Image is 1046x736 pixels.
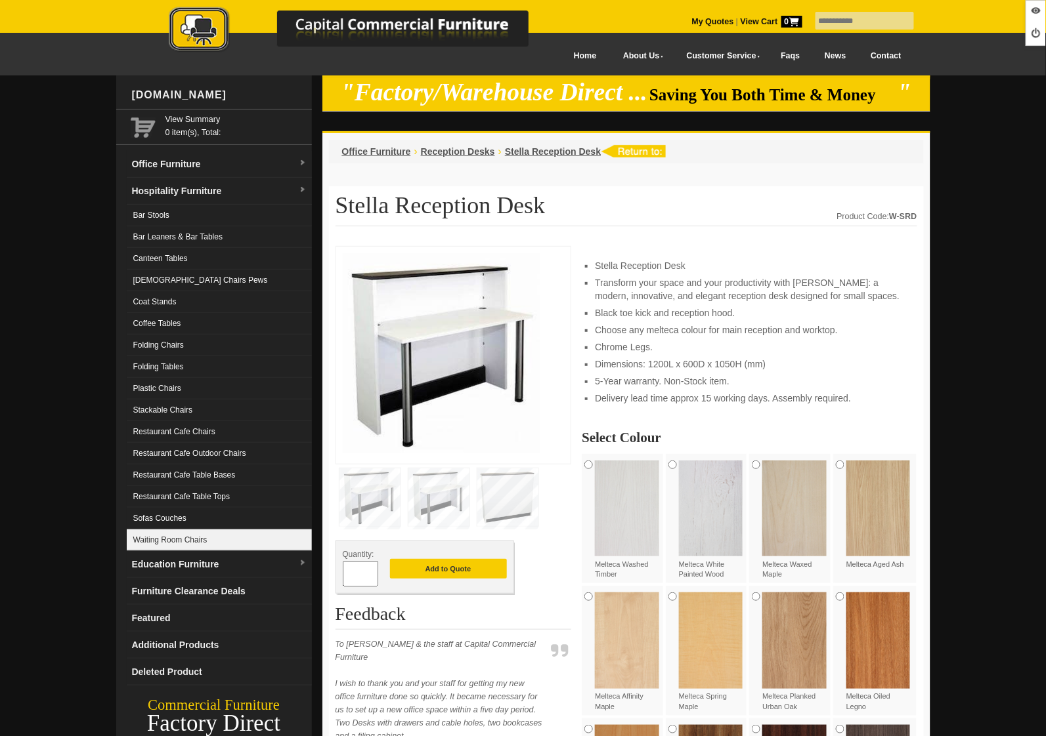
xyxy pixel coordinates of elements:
a: Restaurant Cafe Table Bases [127,464,312,486]
div: Factory Direct [116,714,312,733]
h2: Select Colour [582,431,917,444]
a: Coffee Tables [127,313,312,335]
a: Faqs [769,41,813,71]
span: Quantity: [343,550,374,559]
li: Transform your space and your productivity with [PERSON_NAME]: a modern, innovative, and elegant ... [595,276,904,302]
span: Saving You Both Time & Money [649,86,896,104]
div: Product Code: [837,210,917,223]
img: Melteca Affinity Maple [595,592,659,688]
img: Melteca White Painted Wood [679,460,743,556]
a: Customer Service [672,41,768,71]
img: dropdown [299,186,307,194]
li: Chrome Legs. [595,340,904,354]
a: Education Furnituredropdown [127,551,312,578]
img: dropdown [299,159,307,167]
a: Restaurant Cafe Outdoor Chairs [127,443,312,464]
a: Reception Desks [421,146,495,157]
label: Melteca Waxed Maple [762,460,827,579]
h2: Feedback [336,604,572,630]
a: About Us [609,41,672,71]
img: Melteca Spring Maple [679,592,743,688]
a: News [812,41,858,71]
li: › [498,145,502,158]
div: Commercial Furniture [116,696,312,714]
a: Restaurant Cafe Chairs [127,421,312,443]
a: Office Furniture [342,146,411,157]
a: Additional Products [127,632,312,659]
a: Office Furnituredropdown [127,151,312,178]
label: Melteca Oiled Legno [846,592,911,711]
li: 5-Year warranty. Non-Stock item. [595,375,904,388]
button: Add to Quote [390,559,507,579]
li: Black toe kick and reception hood. [595,306,904,319]
label: Melteca Aged Ash [846,460,911,569]
a: Featured [127,605,312,632]
h1: Stella Reception Desk [336,193,917,226]
li: Dimensions: 1200L x 600D x 1050H (mm) [595,358,904,371]
a: Restaurant Cafe Table Tops [127,486,312,508]
a: Capital Commercial Furniture Logo [133,7,592,58]
img: Melteca Oiled Legno [846,592,911,688]
a: Coat Stands [127,291,312,313]
a: View Summary [165,113,307,126]
li: Delivery lead time approx 15 working days. Assembly required. [595,392,904,405]
a: Deleted Product [127,659,312,685]
a: Contact [858,41,913,71]
a: Folding Chairs [127,335,312,356]
a: Folding Tables [127,356,312,378]
img: dropdown [299,560,307,567]
a: Furniture Clearance Deals [127,578,312,605]
a: Bar Leaners & Bar Tables [127,226,312,248]
label: Melteca Spring Maple [679,592,743,711]
em: " [898,79,911,106]
li: Stella Reception Desk [595,259,904,272]
a: Waiting Room Chairs [127,529,312,551]
img: Melteca Waxed Maple [762,460,827,556]
a: Canteen Tables [127,248,312,270]
label: Melteca Affinity Maple [595,592,659,711]
a: Stackable Chairs [127,399,312,421]
a: Stella Reception Desk [505,146,601,157]
em: "Factory/Warehouse Direct ... [341,79,647,106]
label: Melteca Washed Timber [595,460,659,579]
strong: View Cart [741,17,802,26]
li: › [414,145,418,158]
a: Plastic Chairs [127,378,312,399]
img: Stella Reception Desk [343,253,540,453]
a: My Quotes [692,17,734,26]
a: [DEMOGRAPHIC_DATA] Chairs Pews [127,270,312,291]
div: [DOMAIN_NAME] [127,75,312,115]
a: Sofas Couches [127,508,312,529]
a: View Cart0 [738,17,802,26]
a: Bar Stools [127,205,312,226]
img: Melteca Aged Ash [846,460,911,556]
img: Melteca Planked Urban Oak [762,592,827,688]
span: 0 item(s), Total: [165,113,307,137]
img: return to [601,145,666,157]
strong: W-SRD [889,212,917,221]
label: Melteca White Painted Wood [679,460,743,579]
img: Capital Commercial Furniture Logo [133,7,592,54]
label: Melteca Planked Urban Oak [762,592,827,711]
a: Hospitality Furnituredropdown [127,178,312,205]
img: Melteca Washed Timber [595,460,659,556]
span: 0 [781,16,802,28]
li: Choose any melteca colour for main reception and worktop. [595,323,904,337]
